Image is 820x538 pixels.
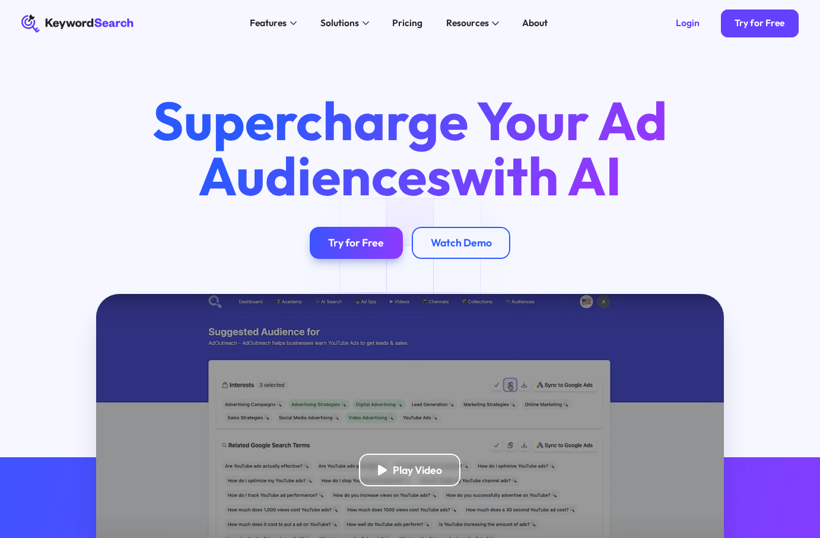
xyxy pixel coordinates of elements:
div: Play Video [393,464,442,477]
div: Login [676,17,700,29]
a: Login [662,10,714,37]
div: About [522,16,548,30]
div: Solutions [320,16,359,30]
div: Resources [446,16,489,30]
div: Try for Free [735,17,784,29]
span: with AI [451,142,621,209]
a: Try for Free [721,10,799,37]
div: Watch Demo [431,236,492,249]
h1: Supercharge Your Ad Audiences [131,93,689,204]
div: Features [250,16,287,30]
div: Pricing [392,16,422,30]
a: About [516,14,555,33]
div: Try for Free [328,236,384,249]
a: Pricing [386,14,430,33]
a: Try for Free [310,227,403,259]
